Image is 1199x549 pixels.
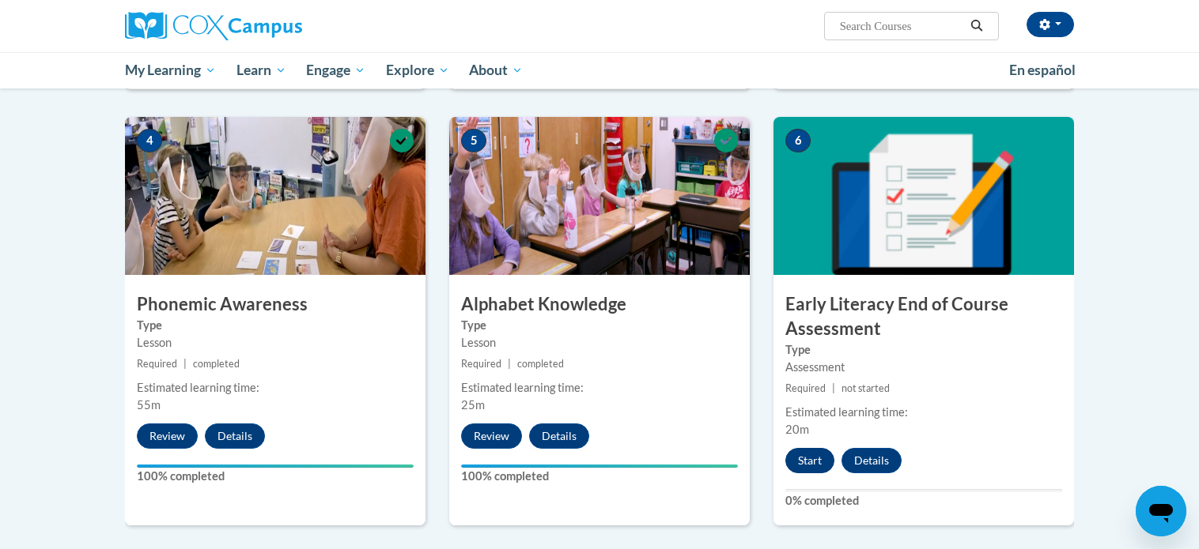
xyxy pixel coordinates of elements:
[137,464,414,468] div: Your progress
[460,52,534,88] a: About
[137,129,162,152] span: 4
[461,423,522,449] button: Review
[461,358,501,370] span: Required
[785,448,834,473] button: Start
[508,358,511,370] span: |
[461,317,738,334] label: Type
[115,52,226,88] a: My Learning
[137,358,177,370] span: Required
[785,382,826,394] span: Required
[461,398,485,412] span: 25m
[785,129,811,152] span: 6
[125,12,302,40] img: Cox Campus
[306,61,365,80] span: Engage
[773,117,1074,275] img: Course Image
[125,292,426,317] h3: Phonemic Awareness
[838,17,965,36] input: Search Courses
[376,52,460,88] a: Explore
[461,468,738,485] label: 100% completed
[125,12,426,40] a: Cox Campus
[785,423,809,436] span: 20m
[137,317,414,334] label: Type
[1136,486,1186,536] iframe: Button to launch messaging window
[137,468,414,485] label: 100% completed
[842,448,902,473] button: Details
[469,61,523,80] span: About
[236,61,286,80] span: Learn
[832,382,835,394] span: |
[101,52,1098,88] div: Main menu
[449,292,750,317] h3: Alphabet Knowledge
[183,358,187,370] span: |
[125,117,426,275] img: Course Image
[296,52,376,88] a: Engage
[449,117,750,275] img: Course Image
[137,379,414,397] div: Estimated learning time:
[965,17,989,36] button: Search
[842,382,890,394] span: not started
[205,423,265,449] button: Details
[193,358,240,370] span: completed
[461,464,738,468] div: Your progress
[529,423,589,449] button: Details
[517,358,564,370] span: completed
[226,52,297,88] a: Learn
[785,492,1062,510] label: 0% completed
[1009,62,1076,78] span: En español
[461,334,738,352] div: Lesson
[999,54,1086,87] a: En español
[785,359,1062,376] div: Assessment
[137,334,414,352] div: Lesson
[461,129,486,152] span: 5
[125,61,216,80] span: My Learning
[461,379,738,397] div: Estimated learning time:
[1027,12,1074,37] button: Account Settings
[785,404,1062,421] div: Estimated learning time:
[785,341,1062,359] label: Type
[137,398,161,412] span: 55m
[773,292,1074,341] h3: Early Literacy End of Course Assessment
[137,423,198,449] button: Review
[386,61,449,80] span: Explore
